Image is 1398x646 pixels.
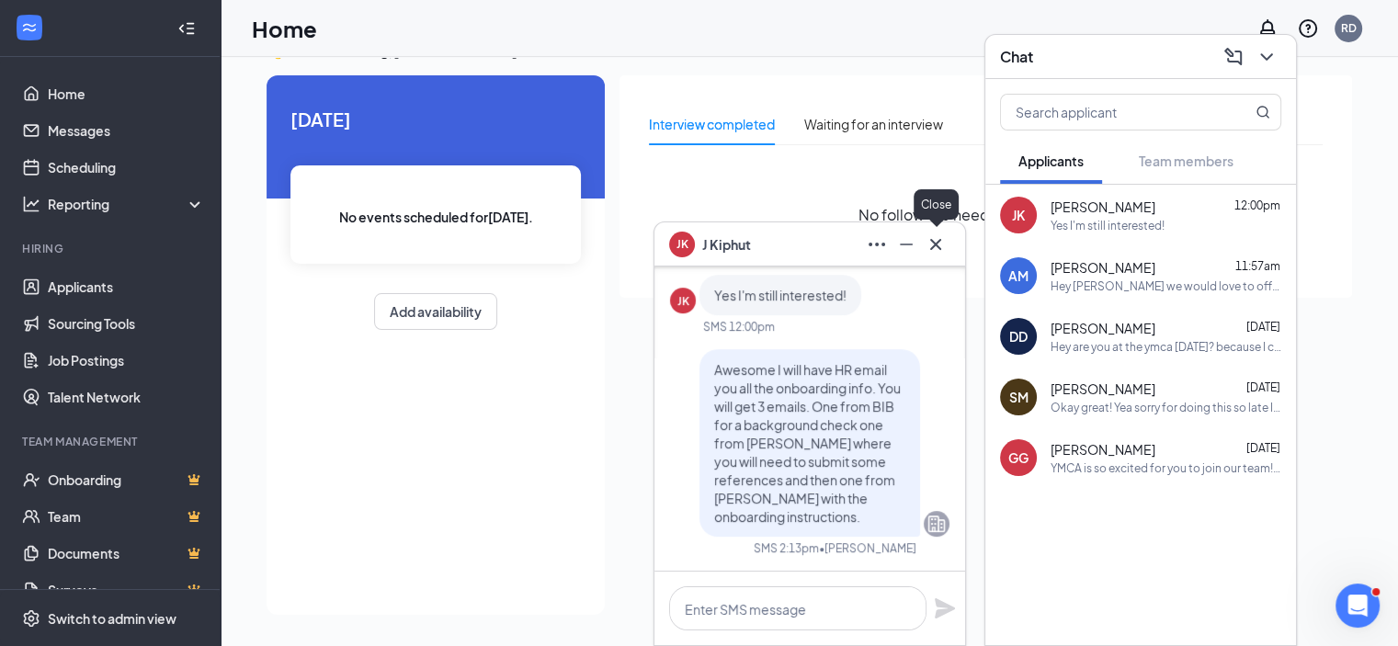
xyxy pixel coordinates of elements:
svg: QuestionInfo [1297,17,1319,40]
svg: Settings [22,609,40,628]
span: [DATE] [290,105,581,133]
div: SMS 2:13pm [754,540,819,556]
div: Interview completed [649,114,775,134]
svg: MagnifyingGlass [1256,105,1270,119]
button: Minimize [892,230,921,259]
div: Okay great! Yea sorry for doing this so late I was busy [DATE] but I'll send an email in just a s... [1051,400,1281,415]
svg: Company [926,513,948,535]
svg: Analysis [22,195,40,213]
span: [PERSON_NAME] [1051,440,1155,459]
button: ComposeMessage [1219,42,1248,72]
div: SMS 12:00pm [703,319,775,334]
a: SurveysCrown [48,572,205,608]
div: Waiting for an interview [804,114,943,134]
span: [DATE] [1246,380,1280,394]
span: [PERSON_NAME] [1051,198,1155,216]
div: AM [1008,266,1029,285]
span: [PERSON_NAME] [1051,258,1155,277]
svg: Cross [925,233,947,255]
div: RD [1341,20,1357,36]
span: J Kiphut [702,234,751,255]
div: YMCA is so excited for you to join our team! Do you know anyone else who might be interested in a... [1051,460,1281,476]
button: Add availability [374,293,497,330]
svg: Ellipses [866,233,888,255]
span: 12:00pm [1234,198,1280,212]
div: Team Management [22,434,201,449]
svg: Notifications [1256,17,1279,40]
div: Switch to admin view [48,609,176,628]
span: No events scheduled for [DATE] . [339,207,533,227]
svg: ComposeMessage [1222,46,1245,68]
span: • [PERSON_NAME] [819,540,916,556]
svg: WorkstreamLogo [20,18,39,37]
a: DocumentsCrown [48,535,205,572]
a: Scheduling [48,149,205,186]
button: Ellipses [862,230,892,259]
span: [PERSON_NAME] [1051,319,1155,337]
div: GG [1008,448,1029,467]
a: Talent Network [48,379,205,415]
span: Team members [1139,153,1233,169]
div: JK [677,293,689,309]
div: Hiring [22,241,201,256]
a: Job Postings [48,342,205,379]
a: TeamCrown [48,498,205,535]
span: [DATE] [1246,441,1280,455]
span: Awesome I will have HR email you all the onboarding info. You will get 3 emails. One from BIB for... [714,361,901,525]
h3: Chat [1000,47,1033,67]
div: Hey are you at the ymca [DATE]? because I could give you my license if you are. [1051,339,1281,355]
svg: ChevronDown [1256,46,1278,68]
a: Messages [48,112,205,149]
span: [PERSON_NAME] [1051,380,1155,398]
h1: Home [252,13,317,44]
span: Applicants [1018,153,1084,169]
div: Hey [PERSON_NAME] we would love to offer you a position with us here at the YMCA let me know if y... [1051,278,1281,294]
input: Search applicant [1001,95,1219,130]
span: No follow-up needed at the moment [858,203,1114,226]
div: SM [1009,388,1029,406]
button: Cross [921,230,950,259]
svg: Collapse [177,19,196,38]
span: Yes I'm still interested! [714,287,847,303]
span: [DATE] [1246,320,1280,334]
a: OnboardingCrown [48,461,205,498]
div: DD [1009,327,1028,346]
a: Home [48,75,205,112]
div: Reporting [48,195,206,213]
span: 11:57am [1235,259,1280,273]
div: JK [1012,206,1025,224]
div: Close [914,189,959,220]
svg: Plane [934,597,956,619]
svg: Minimize [895,233,917,255]
iframe: Intercom live chat [1335,584,1380,628]
a: Applicants [48,268,205,305]
a: Sourcing Tools [48,305,205,342]
button: ChevronDown [1252,42,1281,72]
div: Yes I'm still interested! [1051,218,1165,233]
